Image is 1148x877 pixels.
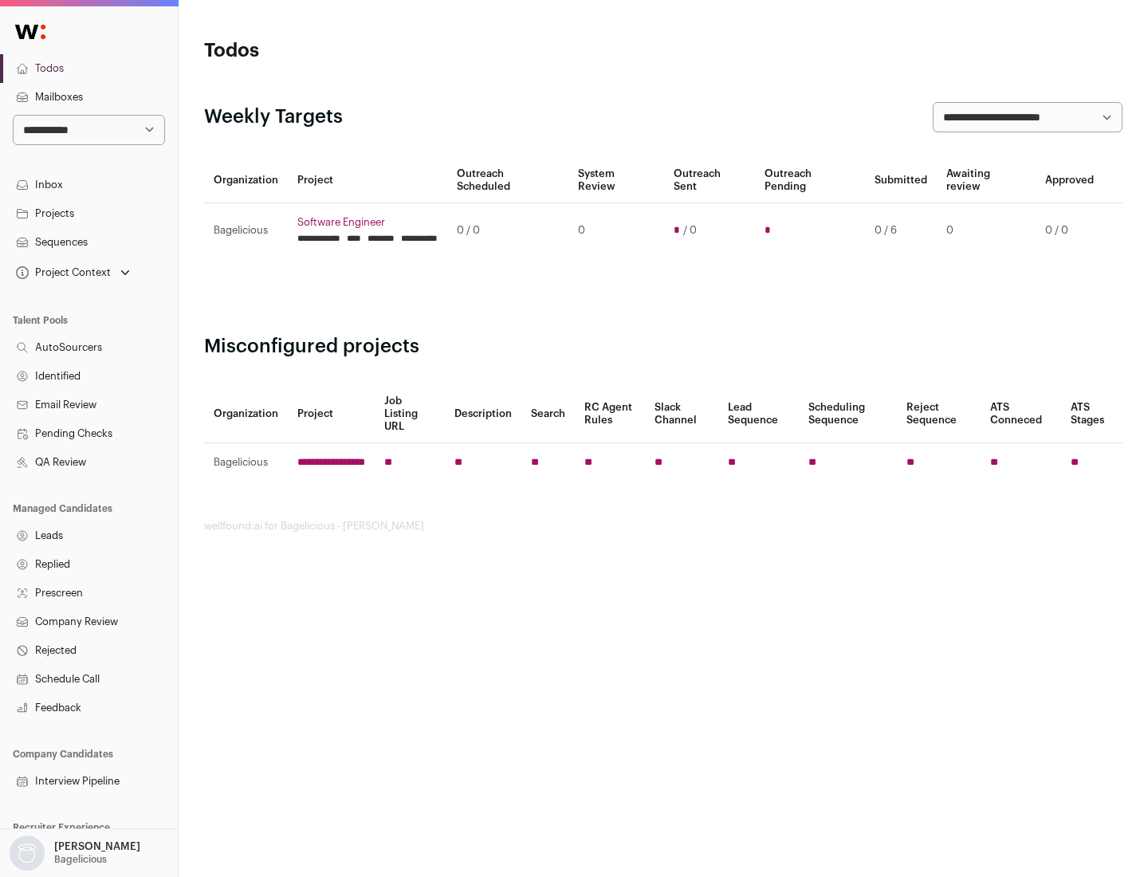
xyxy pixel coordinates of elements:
[865,203,937,258] td: 0 / 6
[981,385,1060,443] th: ATS Conneced
[13,262,133,284] button: Open dropdown
[10,836,45,871] img: nopic.png
[568,203,663,258] td: 0
[447,203,568,258] td: 0 / 0
[937,203,1036,258] td: 0
[54,853,107,866] p: Bagelicious
[1061,385,1122,443] th: ATS Stages
[375,385,445,443] th: Job Listing URL
[664,158,756,203] th: Outreach Sent
[645,385,718,443] th: Slack Channel
[288,158,447,203] th: Project
[204,385,288,443] th: Organization
[683,224,697,237] span: / 0
[865,158,937,203] th: Submitted
[6,836,143,871] button: Open dropdown
[6,16,54,48] img: Wellfound
[568,158,663,203] th: System Review
[204,203,288,258] td: Bagelicious
[575,385,644,443] th: RC Agent Rules
[447,158,568,203] th: Outreach Scheduled
[204,38,510,64] h1: Todos
[1036,203,1103,258] td: 0 / 0
[755,158,864,203] th: Outreach Pending
[204,520,1122,533] footer: wellfound:ai for Bagelicious - [PERSON_NAME]
[288,385,375,443] th: Project
[1036,158,1103,203] th: Approved
[204,443,288,482] td: Bagelicious
[204,158,288,203] th: Organization
[718,385,799,443] th: Lead Sequence
[297,216,438,229] a: Software Engineer
[897,385,981,443] th: Reject Sequence
[799,385,897,443] th: Scheduling Sequence
[13,266,111,279] div: Project Context
[54,840,140,853] p: [PERSON_NAME]
[937,158,1036,203] th: Awaiting review
[521,385,575,443] th: Search
[445,385,521,443] th: Description
[204,334,1122,360] h2: Misconfigured projects
[204,104,343,130] h2: Weekly Targets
